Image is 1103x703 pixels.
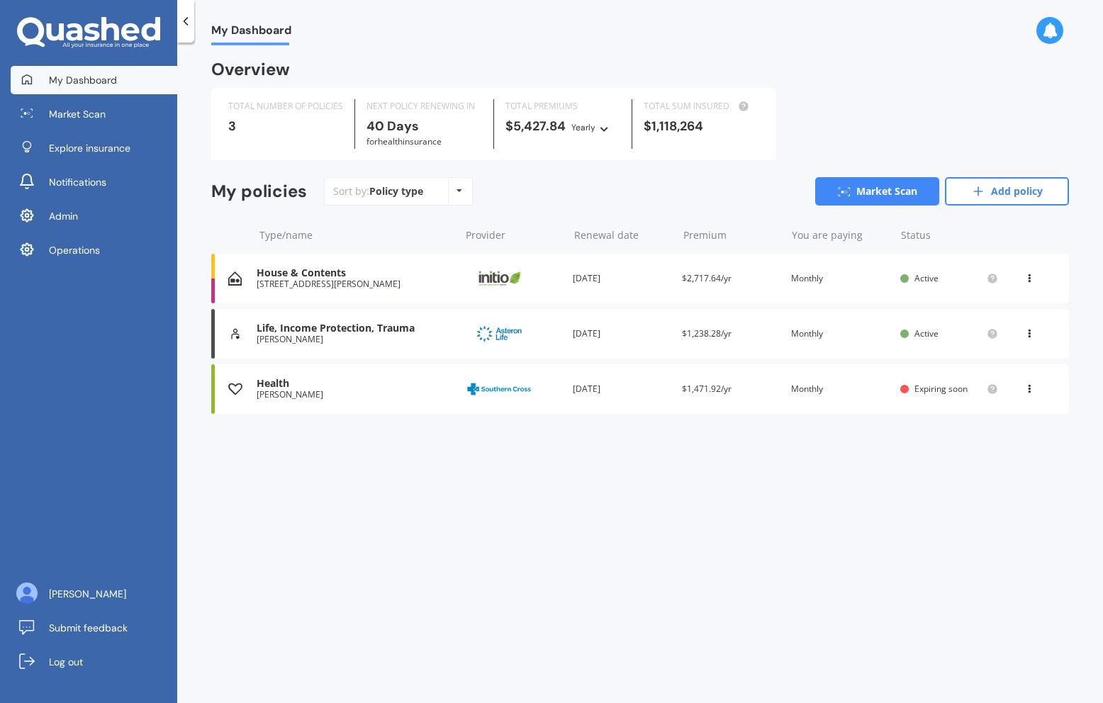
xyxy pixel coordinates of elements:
span: $1,238.28/yr [682,327,732,339]
div: [DATE] [573,271,671,286]
div: TOTAL NUMBER OF POLICIES [228,99,343,113]
div: Sort by: [333,184,423,198]
div: TOTAL PREMIUMS [505,99,620,113]
img: Asteron Life [464,320,534,347]
div: Renewal date [574,228,671,242]
div: Health [257,378,452,390]
div: Yearly [571,120,595,135]
img: Health [228,382,242,396]
span: My Dashboard [211,23,291,43]
div: 3 [228,119,343,133]
a: Explore insurance [11,134,177,162]
div: You are paying [792,228,889,242]
div: Premium [683,228,780,242]
img: House & Contents [228,271,242,286]
span: Market Scan [49,107,106,121]
a: Submit feedback [11,614,177,642]
div: Monthly [791,382,889,396]
div: Life, Income Protection, Trauma [257,322,452,334]
span: Operations [49,243,100,257]
div: [STREET_ADDRESS][PERSON_NAME] [257,279,452,289]
div: Type/name [259,228,454,242]
a: Operations [11,236,177,264]
span: Admin [49,209,78,223]
a: Market Scan [11,100,177,128]
img: Life [228,327,242,341]
div: TOTAL SUM INSURED [644,99,758,113]
span: $1,471.92/yr [682,383,732,395]
span: Active [914,272,939,284]
div: $5,427.84 [505,119,620,135]
div: NEXT POLICY RENEWING IN [366,99,481,113]
span: Active [914,327,939,339]
a: Log out [11,648,177,676]
div: [PERSON_NAME] [257,334,452,344]
div: Monthly [791,327,889,341]
a: Admin [11,202,177,230]
span: Expiring soon [914,383,968,395]
div: Status [901,228,998,242]
div: [DATE] [573,327,671,341]
div: [PERSON_NAME] [257,390,452,400]
a: My Dashboard [11,66,177,94]
span: [PERSON_NAME] [49,587,126,601]
img: Initio [464,265,534,292]
div: My policies [211,181,307,202]
span: Log out [49,655,83,669]
img: ALV-UjU6YHOUIM1AGx_4vxbOkaOq-1eqc8a3URkVIJkc_iWYmQ98kTe7fc9QMVOBV43MoXmOPfWPN7JjnmUwLuIGKVePaQgPQ... [16,583,38,604]
a: Notifications [11,168,177,196]
div: Monthly [791,271,889,286]
span: for Health insurance [366,135,442,147]
span: My Dashboard [49,73,117,87]
a: Add policy [945,177,1069,206]
div: $1,118,264 [644,119,758,133]
div: House & Contents [257,267,452,279]
div: Provider [466,228,563,242]
span: Notifications [49,175,106,189]
a: [PERSON_NAME] [11,580,177,608]
b: 40 Days [366,118,419,135]
a: Market Scan [815,177,939,206]
span: Explore insurance [49,141,130,155]
span: Submit feedback [49,621,128,635]
div: Overview [211,62,290,77]
div: Policy type [369,184,423,198]
div: [DATE] [573,382,671,396]
span: $2,717.64/yr [682,272,732,284]
img: Southern Cross [464,376,534,403]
